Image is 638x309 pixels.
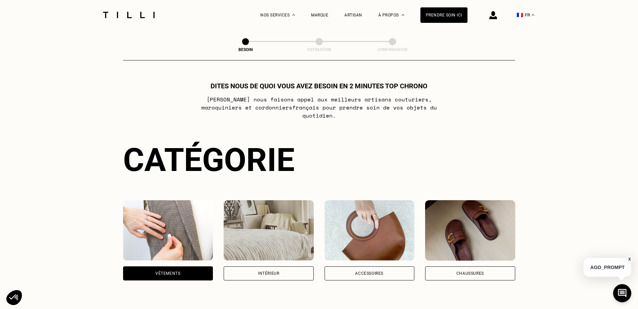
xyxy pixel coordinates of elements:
div: Confirmation [359,47,426,52]
h1: Dites nous de quoi vous avez besoin en 2 minutes top chrono [211,82,427,90]
div: Catégorie [123,141,515,179]
p: AGO_PROMPT [584,258,631,277]
div: Chaussures [456,271,484,275]
img: icône connexion [489,11,497,19]
div: Vêtements [155,271,180,275]
img: Vêtements [123,200,213,261]
div: Besoin [212,47,279,52]
img: menu déroulant [532,14,534,16]
a: Marque [311,13,328,17]
a: Artisan [344,13,362,17]
img: Accessoires [325,200,415,261]
p: [PERSON_NAME] nous faisons appel aux meilleurs artisans couturiers , maroquiniers et cordonniers ... [186,95,452,120]
img: Intérieur [224,200,314,261]
div: Intérieur [258,271,279,275]
div: Accessoires [355,271,383,275]
span: 🇫🇷 [517,12,523,18]
button: X [626,256,633,263]
a: Prendre soin ici [420,7,467,23]
img: Logo du service de couturière Tilli [101,12,157,18]
div: Estimation [286,47,353,52]
img: Menu déroulant [292,14,295,16]
img: Chaussures [425,200,515,261]
img: Menu déroulant à propos [402,14,404,16]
